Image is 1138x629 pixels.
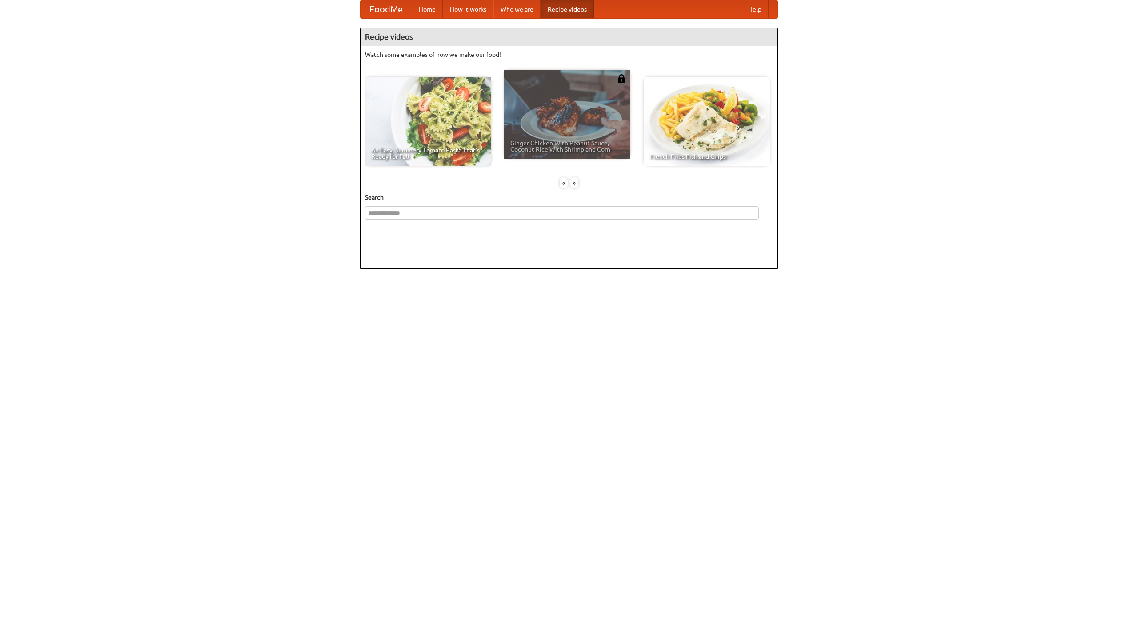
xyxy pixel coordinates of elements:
[365,193,773,202] h5: Search
[617,74,626,83] img: 483408.png
[365,50,773,59] p: Watch some examples of how we make our food!
[541,0,594,18] a: Recipe videos
[493,0,541,18] a: Who we are
[371,147,485,160] span: An Easy, Summery Tomato Pasta That's Ready for Fall
[365,77,491,166] a: An Easy, Summery Tomato Pasta That's Ready for Fall
[650,153,764,160] span: French Fries Fish and Chips
[570,177,578,188] div: »
[644,77,770,166] a: French Fries Fish and Chips
[361,28,777,46] h4: Recipe videos
[741,0,769,18] a: Help
[412,0,443,18] a: Home
[443,0,493,18] a: How it works
[361,0,412,18] a: FoodMe
[560,177,568,188] div: «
